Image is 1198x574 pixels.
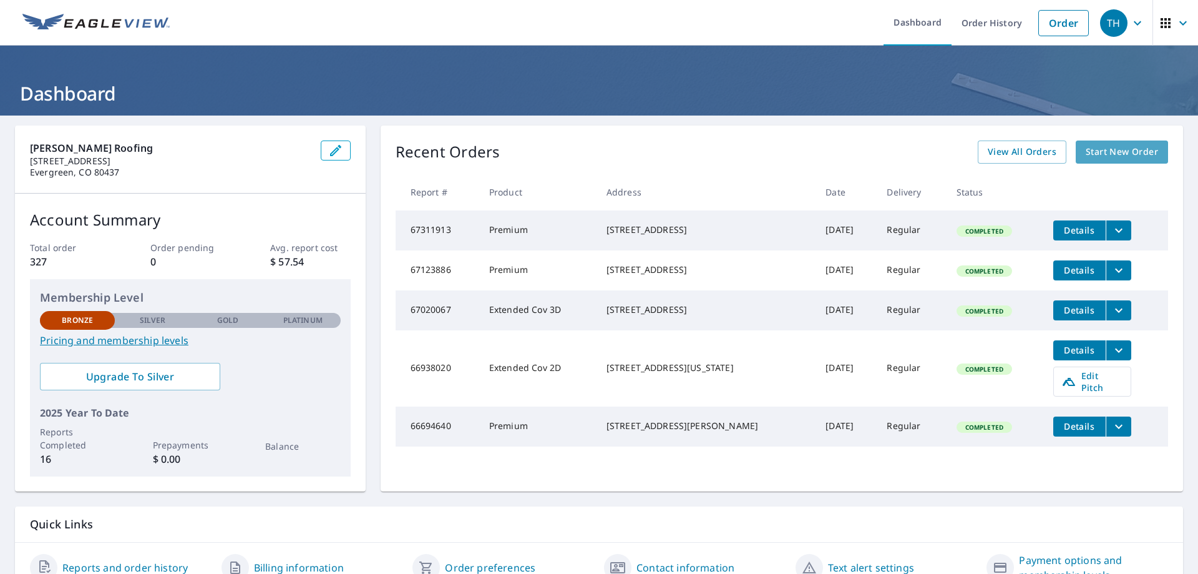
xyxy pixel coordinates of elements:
[30,156,311,167] p: [STREET_ADDRESS]
[396,250,479,290] td: 67123886
[270,241,350,254] p: Avg. report cost
[606,420,806,432] div: [STREET_ADDRESS][PERSON_NAME]
[30,241,110,254] p: Total order
[50,370,210,383] span: Upgrade To Silver
[877,250,946,290] td: Regular
[30,167,311,178] p: Evergreen, CO 80437
[153,438,228,452] p: Prepayments
[988,144,1056,160] span: View All Orders
[1061,420,1098,432] span: Details
[30,517,1168,532] p: Quick Links
[877,407,946,447] td: Regular
[1106,340,1131,360] button: filesDropdownBtn-66938020
[396,407,479,447] td: 66694640
[877,174,946,210] th: Delivery
[479,210,597,250] td: Premium
[1053,260,1106,280] button: detailsBtn-67123886
[606,224,806,236] div: [STREET_ADDRESS]
[265,440,340,453] p: Balance
[479,290,597,330] td: Extended Cov 3D
[877,210,946,250] td: Regular
[1106,417,1131,437] button: filesDropdownBtn-66694640
[978,141,1066,164] a: View All Orders
[40,289,341,306] p: Membership Level
[1061,344,1098,356] span: Details
[1053,417,1106,437] button: detailsBtn-66694640
[283,315,323,326] p: Platinum
[1100,9,1127,37] div: TH
[479,250,597,290] td: Premium
[140,315,166,326] p: Silver
[606,264,806,276] div: [STREET_ADDRESS]
[1061,224,1098,236] span: Details
[1053,367,1131,397] a: Edit Pitch
[816,407,877,447] td: [DATE]
[22,14,170,32] img: EV Logo
[396,141,500,164] p: Recent Orders
[479,330,597,407] td: Extended Cov 2D
[30,141,311,156] p: [PERSON_NAME] Roofing
[217,315,238,326] p: Gold
[396,330,479,407] td: 66938020
[396,210,479,250] td: 67311913
[606,304,806,316] div: [STREET_ADDRESS]
[816,330,877,407] td: [DATE]
[1061,304,1098,316] span: Details
[816,290,877,330] td: [DATE]
[1061,370,1123,393] span: Edit Pitch
[1053,220,1106,240] button: detailsBtn-67311913
[15,81,1183,106] h1: Dashboard
[40,452,115,467] p: 16
[396,174,479,210] th: Report #
[40,333,341,348] a: Pricing and membership levels
[1106,300,1131,320] button: filesDropdownBtn-67020067
[1053,340,1106,360] button: detailsBtn-66938020
[1076,141,1168,164] a: Start New Order
[877,330,946,407] td: Regular
[40,363,220,390] a: Upgrade To Silver
[1053,300,1106,320] button: detailsBtn-67020067
[947,174,1043,210] th: Status
[150,241,230,254] p: Order pending
[597,174,816,210] th: Address
[150,254,230,269] p: 0
[958,365,1011,374] span: Completed
[396,290,479,330] td: 67020067
[479,407,597,447] td: Premium
[40,405,341,420] p: 2025 Year To Date
[1038,10,1089,36] a: Order
[606,362,806,374] div: [STREET_ADDRESS][US_STATE]
[958,227,1011,235] span: Completed
[1106,260,1131,280] button: filesDropdownBtn-67123886
[816,174,877,210] th: Date
[1106,220,1131,240] button: filesDropdownBtn-67311913
[958,267,1011,275] span: Completed
[153,452,228,467] p: $ 0.00
[479,174,597,210] th: Product
[1086,144,1158,160] span: Start New Order
[877,290,946,330] td: Regular
[958,307,1011,315] span: Completed
[40,425,115,452] p: Reports Completed
[62,315,93,326] p: Bronze
[1061,264,1098,276] span: Details
[270,254,350,269] p: $ 57.54
[30,209,351,231] p: Account Summary
[958,423,1011,432] span: Completed
[816,210,877,250] td: [DATE]
[816,250,877,290] td: [DATE]
[30,254,110,269] p: 327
